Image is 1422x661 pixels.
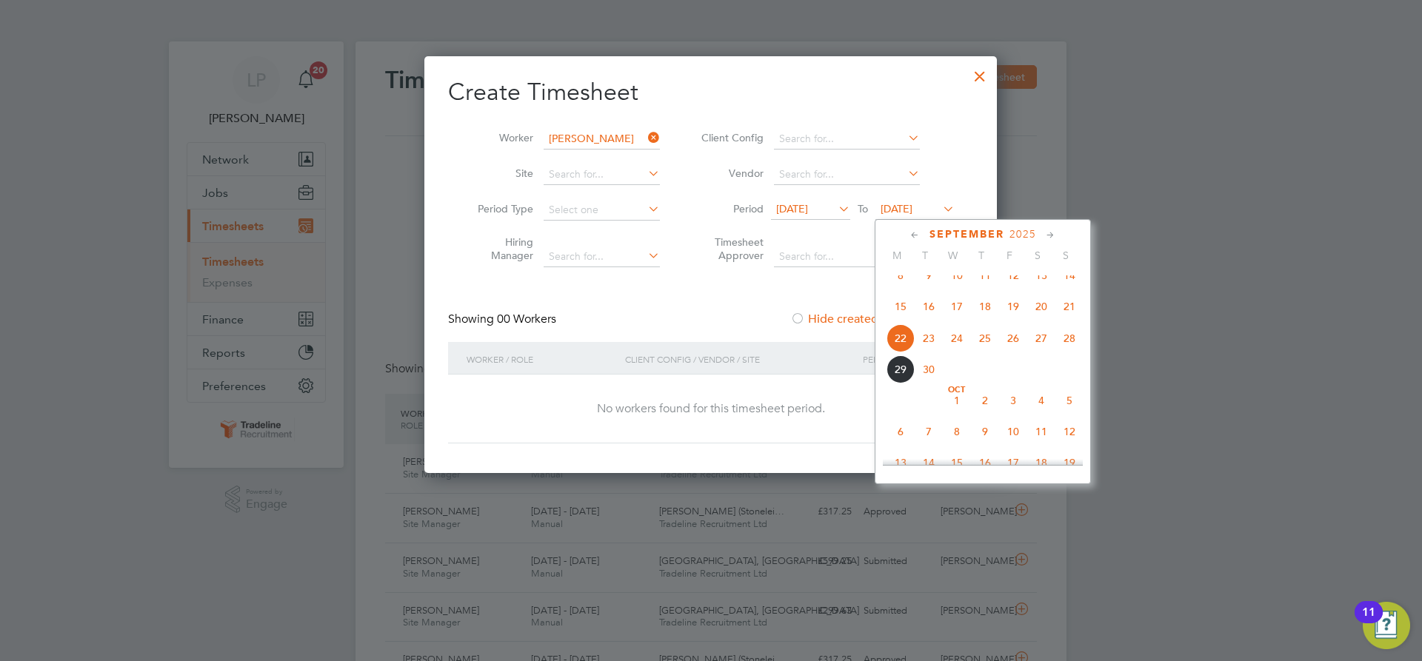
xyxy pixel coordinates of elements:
[995,249,1024,262] span: F
[887,355,915,383] span: 29
[943,386,971,394] span: Oct
[467,167,533,180] label: Site
[943,417,971,446] span: 8
[939,249,967,262] span: W
[1055,386,1084,415] span: 5
[1055,292,1084,321] span: 21
[971,417,999,446] span: 9
[448,77,973,108] h2: Create Timesheet
[999,417,1027,446] span: 10
[881,202,912,215] span: [DATE]
[448,312,559,327] div: Showing
[915,261,943,289] span: 9
[943,261,971,289] span: 10
[463,401,958,417] div: No workers found for this timesheet period.
[467,131,533,144] label: Worker
[971,324,999,352] span: 25
[1052,249,1080,262] span: S
[1024,249,1052,262] span: S
[943,386,971,415] span: 1
[790,312,941,326] label: Hide created timesheets
[971,292,999,321] span: 18
[1027,324,1055,352] span: 27
[915,417,943,446] span: 7
[943,449,971,477] span: 15
[544,200,660,221] input: Select one
[853,199,872,218] span: To
[463,342,621,376] div: Worker / Role
[497,312,556,326] span: 00 Workers
[1027,292,1055,321] span: 20
[1027,449,1055,477] span: 18
[1027,261,1055,289] span: 13
[915,324,943,352] span: 23
[911,249,939,262] span: T
[544,129,660,150] input: Search for...
[1055,449,1084,477] span: 19
[967,249,995,262] span: T
[999,324,1027,352] span: 26
[1055,324,1084,352] span: 28
[774,164,920,185] input: Search for...
[915,449,943,477] span: 14
[887,261,915,289] span: 8
[697,131,764,144] label: Client Config
[887,417,915,446] span: 6
[999,449,1027,477] span: 17
[999,261,1027,289] span: 12
[1027,417,1055,446] span: 11
[971,386,999,415] span: 2
[774,246,920,267] input: Search for...
[887,449,915,477] span: 13
[859,342,958,376] div: Period
[971,261,999,289] span: 11
[1363,602,1410,649] button: Open Resource Center, 11 new notifications
[544,246,660,267] input: Search for...
[776,202,808,215] span: [DATE]
[774,129,920,150] input: Search for...
[467,235,533,262] label: Hiring Manager
[1362,612,1375,631] div: 11
[887,292,915,321] span: 15
[915,292,943,321] span: 16
[971,449,999,477] span: 16
[1055,417,1084,446] span: 12
[999,386,1027,415] span: 3
[929,228,1004,241] span: September
[943,292,971,321] span: 17
[915,355,943,383] span: 30
[883,249,911,262] span: M
[621,342,859,376] div: Client Config / Vendor / Site
[887,324,915,352] span: 22
[999,292,1027,321] span: 19
[697,235,764,262] label: Timesheet Approver
[697,202,764,215] label: Period
[1009,228,1036,241] span: 2025
[697,167,764,180] label: Vendor
[467,202,533,215] label: Period Type
[544,164,660,185] input: Search for...
[1055,261,1084,289] span: 14
[943,324,971,352] span: 24
[1027,386,1055,415] span: 4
